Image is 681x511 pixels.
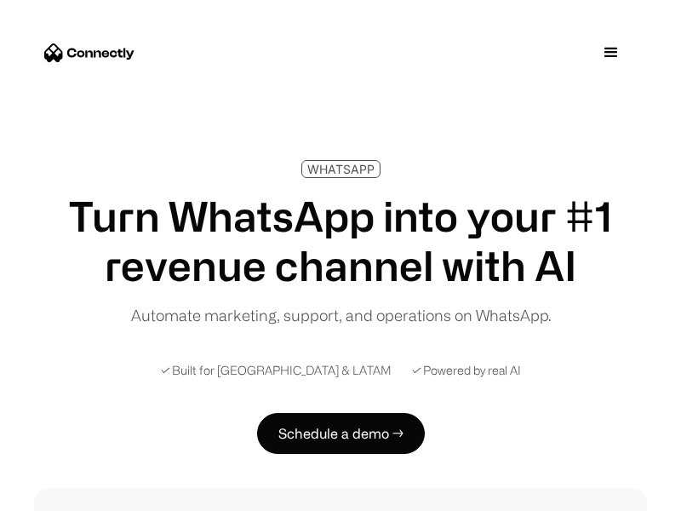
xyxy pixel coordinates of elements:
[586,27,637,78] div: menu
[161,361,392,379] div: ✓ Built for [GEOGRAPHIC_DATA] & LATAM
[131,304,551,327] div: Automate marketing, support, and operations on WhatsApp.
[257,413,425,454] a: Schedule a demo →
[34,192,647,290] h1: Turn WhatsApp into your #1 revenue channel with AI
[17,479,102,505] aside: Language selected: English
[44,40,134,66] a: home
[307,163,375,175] div: WHATSAPP
[34,481,102,505] ul: Language list
[412,361,521,379] div: ✓ Powered by real AI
